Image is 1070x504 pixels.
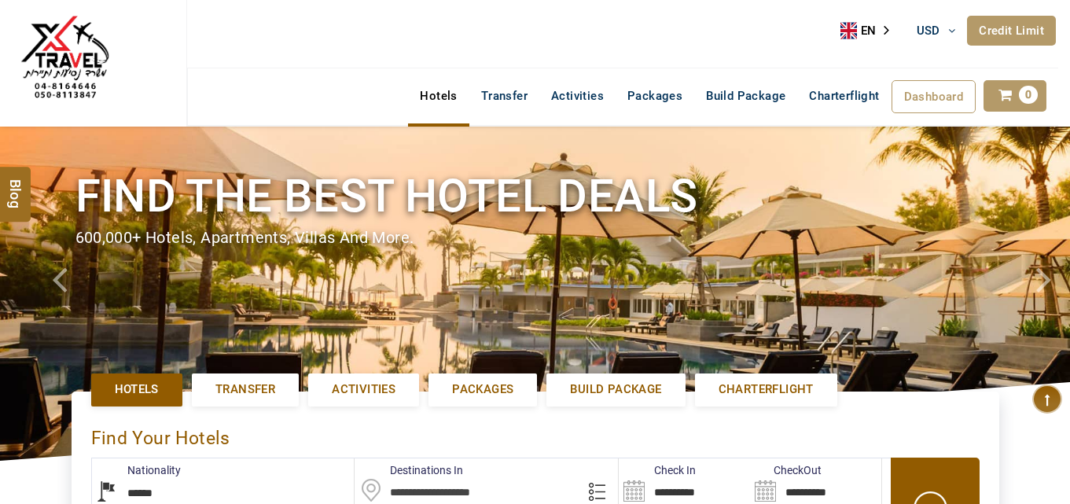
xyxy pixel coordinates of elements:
label: Nationality [92,462,181,478]
span: Dashboard [904,90,964,104]
a: Hotels [91,373,182,406]
span: Hotels [115,381,159,398]
div: Find Your Hotels [91,411,980,458]
div: Language [840,19,900,42]
img: The Royal Line Holidays [12,7,118,113]
span: 0 [1019,86,1038,104]
span: Transfer [215,381,275,398]
aside: Language selected: English [840,19,900,42]
a: Credit Limit [967,16,1056,46]
a: 0 [984,80,1046,112]
a: Activities [539,80,616,112]
h1: Find the best hotel deals [75,167,995,226]
a: Transfer [469,80,539,112]
a: Packages [616,80,694,112]
span: Build Package [570,381,661,398]
a: Charterflight [797,80,891,112]
a: Charterflight [695,373,837,406]
a: EN [840,19,900,42]
label: Check In [619,462,696,478]
a: Activities [308,373,419,406]
a: Hotels [408,80,469,112]
div: 600,000+ hotels, apartments, villas and more. [75,226,995,249]
span: Charterflight [809,89,879,103]
span: USD [917,24,940,38]
label: CheckOut [750,462,822,478]
a: Build Package [546,373,685,406]
span: Charterflight [719,381,814,398]
a: Packages [428,373,537,406]
span: Packages [452,381,513,398]
span: Activities [332,381,395,398]
label: Destinations In [355,462,463,478]
a: Transfer [192,373,299,406]
a: Build Package [694,80,797,112]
